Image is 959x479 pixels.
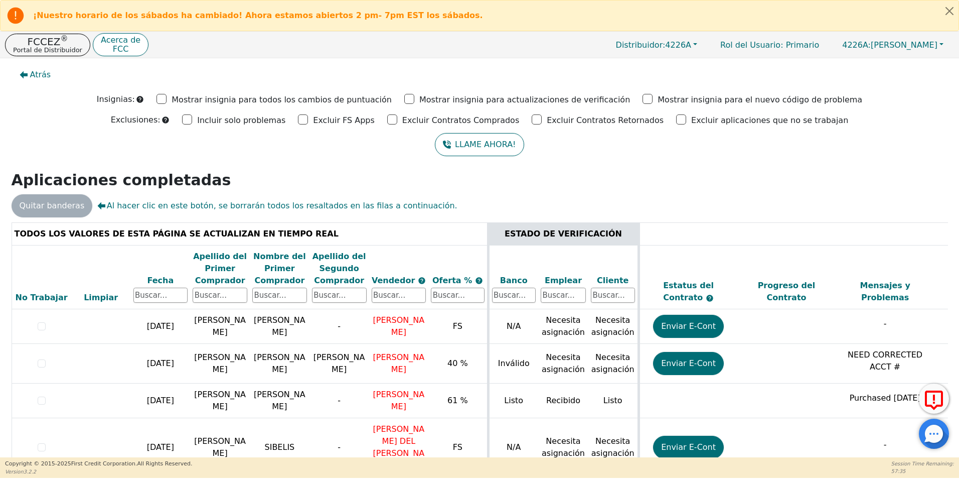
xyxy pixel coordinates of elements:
td: Necesita asignación [588,309,638,344]
td: Recibido [538,384,588,418]
p: - [838,439,932,451]
p: Excluir aplicaciones que no se trabajan [691,114,848,127]
input: Buscar... [312,288,367,303]
span: [PERSON_NAME] [373,352,425,374]
p: 57:35 [891,467,954,475]
div: TODOS LOS VALORES DE ESTA PÁGINA SE ACTUALIZAN EN TIEMPO REAL [15,228,485,240]
button: Enviar E-Cont [653,352,724,375]
p: Primario [710,35,829,55]
td: [PERSON_NAME] [190,384,250,418]
p: Mostrar insignia para todos los cambios de puntuación [172,94,392,106]
strong: Aplicaciones completadas [12,171,231,189]
span: FS [453,321,462,331]
div: Apellido del Primer Comprador [193,251,247,287]
button: Enviar E-Cont [653,436,724,459]
span: [PERSON_NAME] DEL [PERSON_NAME] [373,424,425,470]
td: Inválido [488,344,538,384]
input: Buscar... [193,288,247,303]
span: Rol del Usuario : [720,40,783,50]
button: LLAME AHORA! [435,133,524,156]
span: 61 % [447,396,468,405]
span: All Rights Reserved. [137,460,192,467]
td: [PERSON_NAME] [190,344,250,384]
button: Acerca deFCC [93,33,148,57]
td: [DATE] [131,344,191,384]
p: Portal de Distribuidor [13,47,82,53]
span: 4226A [616,40,691,50]
span: Oferta % [432,276,475,285]
span: Vendedor [372,276,418,285]
p: Copyright © 2015- 2025 First Credit Corporation. [5,460,192,468]
input: Buscar... [541,288,586,303]
b: ¡Nuestro horario de los sábados ha cambiado! Ahora estamos abiertos 2 pm- 7pm EST los sábados. [33,11,483,20]
p: Version 3.2.2 [5,468,192,475]
div: Cliente [591,275,635,287]
td: Listo [588,384,638,418]
p: Insignias: [97,93,135,105]
td: [PERSON_NAME] [190,418,250,477]
p: Excluir Contratos Retornados [547,114,664,127]
input: Buscar... [372,288,426,303]
span: Distribuidor: [616,40,666,50]
input: Buscar... [133,288,188,303]
button: 4226A:[PERSON_NAME] [832,37,954,53]
p: NEED CORRECTED ACCT # [838,349,932,373]
div: Mensajes y Problemas [838,280,932,304]
div: No Trabajar [15,292,69,304]
div: Apellido del Segundo Comprador [312,251,367,287]
td: [DATE] [131,309,191,344]
span: [PERSON_NAME] [373,315,425,337]
button: Atrás [12,63,59,86]
div: Progreso del Contrato [740,280,834,304]
p: - [838,318,932,330]
p: Mostrar insignia para actualizaciones de verificación [419,94,630,106]
span: FS [453,442,462,452]
button: Reportar Error a FCC [919,384,949,414]
span: Al hacer clic en este botón, se borrarán todos los resaltados en las filas a continuación. [97,200,457,212]
input: Buscar... [591,288,635,303]
p: Acerca de [101,36,140,44]
button: Distribuidor:4226A [605,37,708,53]
td: - [309,309,369,344]
span: 40 % [447,358,468,368]
td: [PERSON_NAME] [250,344,309,384]
td: N/A [488,418,538,477]
button: Enviar E-Cont [653,315,724,338]
a: Rol del Usuario: Primario [710,35,829,55]
span: [PERSON_NAME] [842,40,937,50]
td: SIBELIS [250,418,309,477]
td: Necesita asignación [588,418,638,477]
td: [DATE] [131,384,191,418]
p: Mostrar insignia para el nuevo código de problema [658,94,862,106]
div: Fecha [133,275,188,287]
button: FCCEZ®Portal de Distribuidor [5,34,90,56]
span: [PERSON_NAME] [373,390,425,411]
span: Estatus del Contrato [663,281,714,302]
td: [PERSON_NAME] [250,384,309,418]
td: [DATE] [131,418,191,477]
p: Exclusiones: [111,114,161,126]
p: Incluir solo problemas [197,114,285,127]
p: Session Time Remaining: [891,460,954,467]
p: FCCEZ [13,37,82,47]
sup: ® [60,34,68,43]
td: Necesita asignación [588,344,638,384]
span: Atrás [30,69,51,81]
div: Emplear [541,275,586,287]
div: Nombre del Primer Comprador [252,251,307,287]
input: Buscar... [252,288,307,303]
input: Buscar... [492,288,536,303]
td: Listo [488,384,538,418]
p: Excluir FS Apps [313,114,375,127]
p: FCC [101,45,140,53]
td: - [309,418,369,477]
td: [PERSON_NAME] [190,309,250,344]
button: Close alert [940,1,958,21]
div: ESTADO DE VERIFICACIÓN [492,228,635,240]
p: Purchased [DATE] [838,392,932,404]
td: Necesita asignación [538,418,588,477]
